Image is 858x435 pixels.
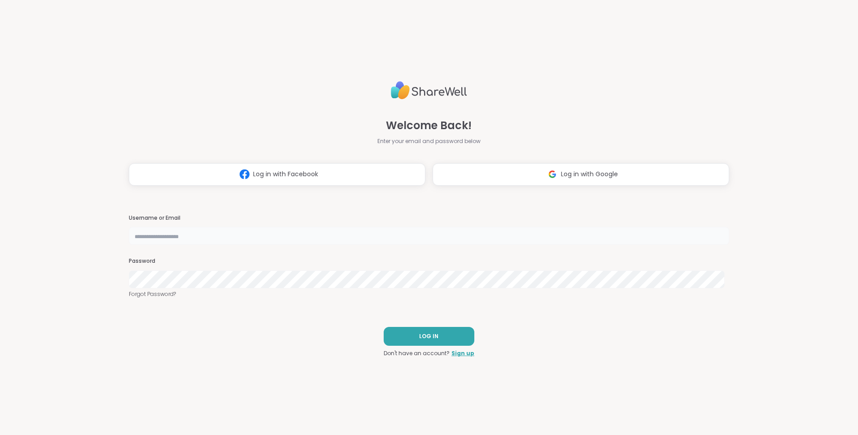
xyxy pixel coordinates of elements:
[384,327,474,346] button: LOG IN
[561,170,618,179] span: Log in with Google
[384,349,450,357] span: Don't have an account?
[451,349,474,357] a: Sign up
[419,332,438,340] span: LOG IN
[391,78,467,103] img: ShareWell Logo
[236,166,253,183] img: ShareWell Logomark
[129,214,729,222] h3: Username or Email
[129,163,425,186] button: Log in with Facebook
[129,290,729,298] a: Forgot Password?
[129,257,729,265] h3: Password
[386,117,472,134] span: Welcome Back!
[433,163,729,186] button: Log in with Google
[544,166,561,183] img: ShareWell Logomark
[253,170,318,179] span: Log in with Facebook
[377,137,481,145] span: Enter your email and password below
